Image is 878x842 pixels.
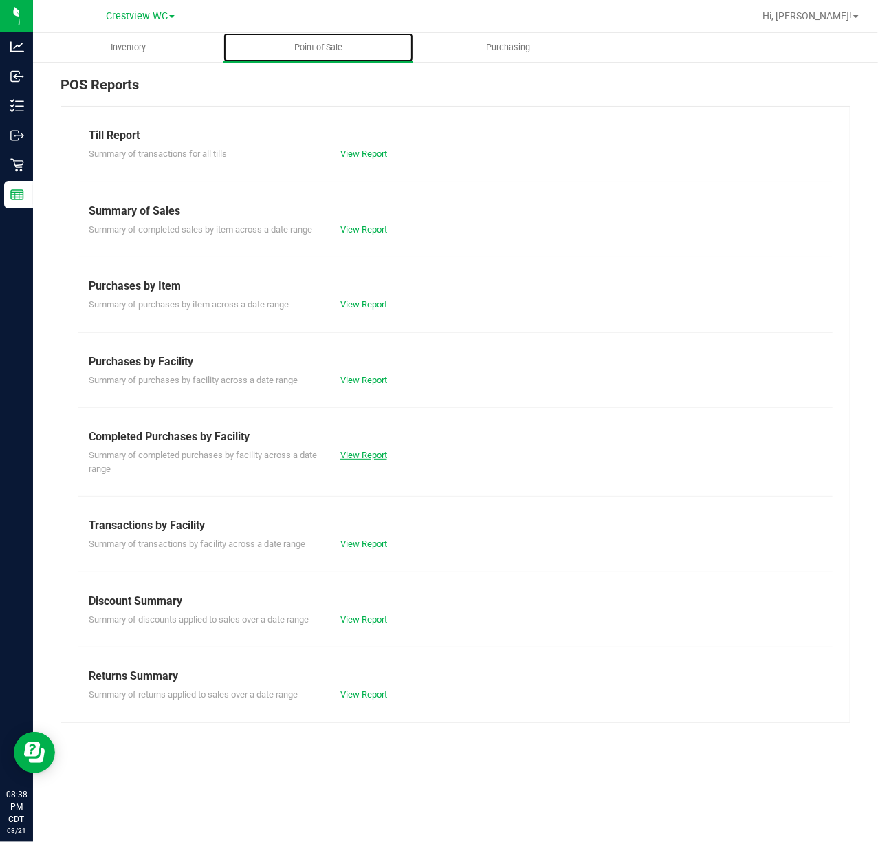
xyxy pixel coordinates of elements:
div: Returns Summary [89,668,822,684]
a: Inventory [33,33,223,62]
div: POS Reports [61,74,850,106]
span: Inventory [92,41,164,54]
inline-svg: Analytics [10,40,24,54]
span: Crestview WC [106,10,168,22]
span: Purchasing [468,41,549,54]
span: Summary of completed purchases by facility across a date range [89,450,317,474]
a: Purchasing [413,33,604,62]
a: View Report [340,375,387,385]
inline-svg: Reports [10,188,24,202]
iframe: Resource center [14,732,55,773]
p: 08:38 PM CDT [6,788,27,825]
p: 08/21 [6,825,27,836]
span: Summary of purchases by item across a date range [89,299,289,310]
inline-svg: Retail [10,158,24,172]
span: Summary of returns applied to sales over a date range [89,689,298,700]
a: View Report [340,224,387,235]
a: Point of Sale [223,33,414,62]
inline-svg: Inbound [10,69,24,83]
span: Summary of transactions for all tills [89,149,227,159]
span: Summary of completed sales by item across a date range [89,224,312,235]
span: Hi, [PERSON_NAME]! [762,10,852,21]
a: View Report [340,689,387,700]
span: Summary of purchases by facility across a date range [89,375,298,385]
span: Point of Sale [276,41,361,54]
div: Till Report [89,127,822,144]
a: View Report [340,539,387,549]
span: Summary of discounts applied to sales over a date range [89,614,309,625]
a: View Report [340,450,387,460]
a: View Report [340,149,387,159]
div: Purchases by Facility [89,354,822,370]
div: Purchases by Item [89,278,822,294]
div: Completed Purchases by Facility [89,429,822,445]
div: Summary of Sales [89,203,822,219]
a: View Report [340,614,387,625]
a: View Report [340,299,387,310]
div: Transactions by Facility [89,517,822,534]
inline-svg: Inventory [10,99,24,113]
span: Summary of transactions by facility across a date range [89,539,305,549]
div: Discount Summary [89,593,822,609]
inline-svg: Outbound [10,129,24,142]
